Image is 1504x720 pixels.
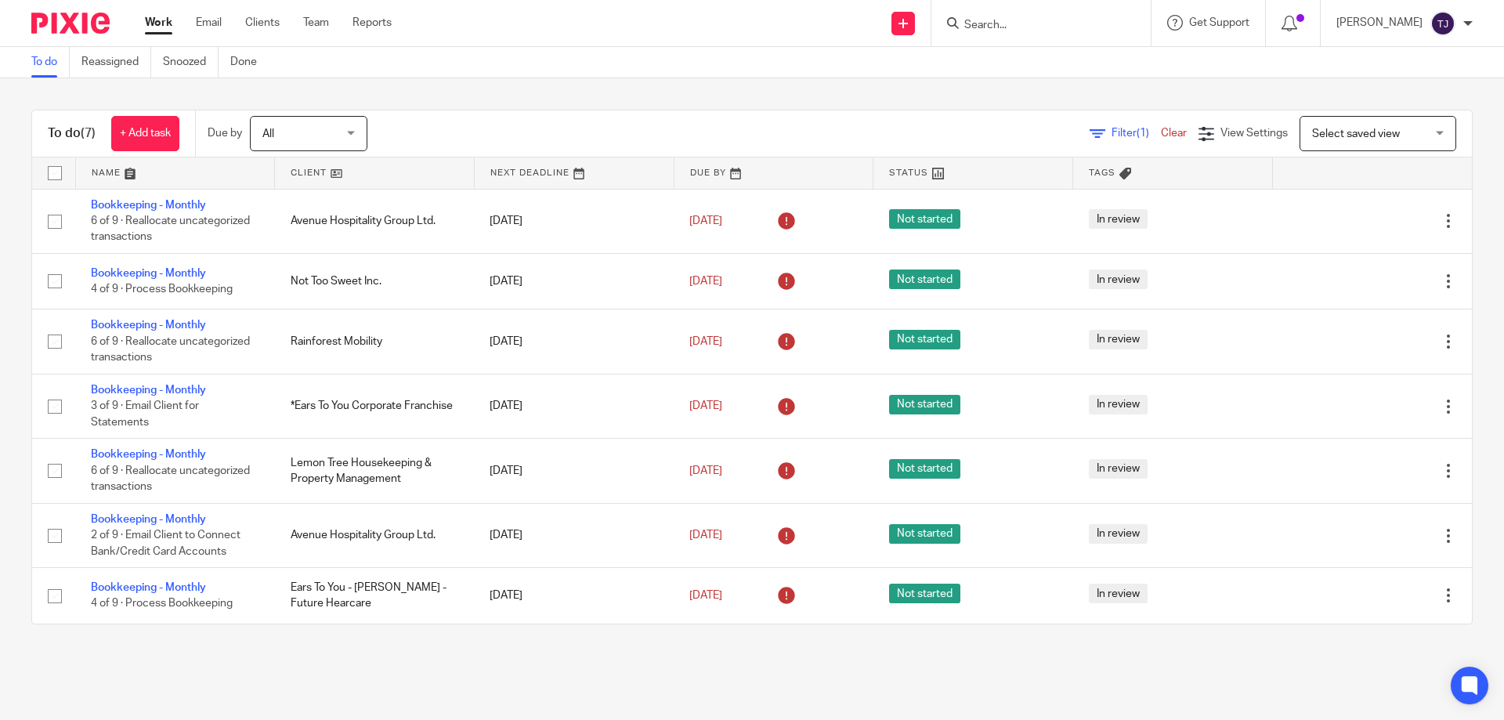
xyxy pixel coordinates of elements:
[689,465,722,476] span: [DATE]
[91,284,233,295] span: 4 of 9 · Process Bookkeeping
[91,336,250,364] span: 6 of 9 · Reallocate uncategorized transactions
[474,568,674,624] td: [DATE]
[474,439,674,503] td: [DATE]
[474,253,674,309] td: [DATE]
[889,330,960,349] span: Not started
[91,530,240,557] span: 2 of 9 · Email Client to Connect Bank/Credit Card Accounts
[275,568,475,624] td: Ears To You - [PERSON_NAME] - Future Hearcare
[689,215,722,226] span: [DATE]
[91,514,206,525] a: Bookkeeping - Monthly
[1112,128,1161,139] span: Filter
[48,125,96,142] h1: To do
[1089,584,1148,603] span: In review
[689,590,722,601] span: [DATE]
[1161,128,1187,139] a: Clear
[81,47,151,78] a: Reassigned
[81,127,96,139] span: (7)
[91,400,199,428] span: 3 of 9 · Email Client for Statements
[1312,128,1400,139] span: Select saved view
[275,309,475,374] td: Rainforest Mobility
[91,268,206,279] a: Bookkeeping - Monthly
[196,15,222,31] a: Email
[689,336,722,347] span: [DATE]
[31,47,70,78] a: To do
[275,189,475,253] td: Avenue Hospitality Group Ltd.
[1220,128,1288,139] span: View Settings
[31,13,110,34] img: Pixie
[91,200,206,211] a: Bookkeeping - Monthly
[262,128,274,139] span: All
[303,15,329,31] a: Team
[208,125,242,141] p: Due by
[1137,128,1149,139] span: (1)
[111,116,179,151] a: + Add task
[1089,395,1148,414] span: In review
[91,449,206,460] a: Bookkeeping - Monthly
[352,15,392,31] a: Reports
[963,19,1104,33] input: Search
[889,524,960,544] span: Not started
[1089,168,1115,177] span: Tags
[275,374,475,438] td: *Ears To You Corporate Franchise
[1089,459,1148,479] span: In review
[1089,330,1148,349] span: In review
[1089,524,1148,544] span: In review
[91,599,233,610] span: 4 of 9 · Process Bookkeeping
[1189,17,1249,28] span: Get Support
[91,465,250,493] span: 6 of 9 · Reallocate uncategorized transactions
[889,584,960,603] span: Not started
[245,15,280,31] a: Clients
[91,385,206,396] a: Bookkeeping - Monthly
[889,209,960,229] span: Not started
[275,503,475,567] td: Avenue Hospitality Group Ltd.
[163,47,219,78] a: Snoozed
[889,270,960,289] span: Not started
[145,15,172,31] a: Work
[889,395,960,414] span: Not started
[474,309,674,374] td: [DATE]
[1336,15,1423,31] p: [PERSON_NAME]
[689,276,722,287] span: [DATE]
[689,530,722,541] span: [DATE]
[91,320,206,331] a: Bookkeeping - Monthly
[889,459,960,479] span: Not started
[474,503,674,567] td: [DATE]
[1089,270,1148,289] span: In review
[1089,209,1148,229] span: In review
[275,439,475,503] td: Lemon Tree Housekeeping & Property Management
[689,400,722,411] span: [DATE]
[474,189,674,253] td: [DATE]
[91,215,250,243] span: 6 of 9 · Reallocate uncategorized transactions
[91,582,206,593] a: Bookkeeping - Monthly
[474,374,674,438] td: [DATE]
[1430,11,1455,36] img: svg%3E
[275,253,475,309] td: Not Too Sweet Inc.
[230,47,269,78] a: Done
